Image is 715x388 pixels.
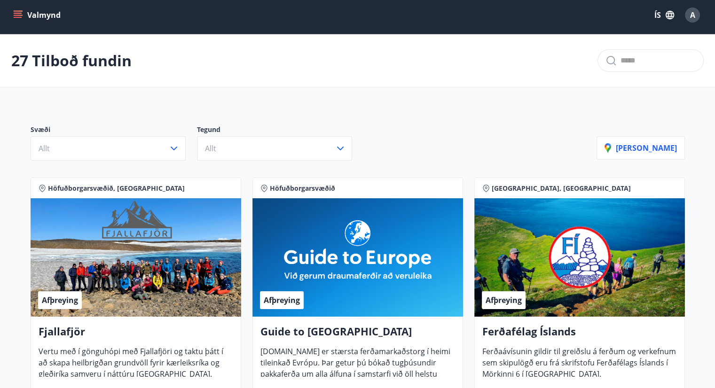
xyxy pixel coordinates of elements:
[197,136,352,161] button: Allt
[482,346,676,387] span: Ferðaávísunin gildir til greiðslu á ferðum og verkefnum sem skipulögð eru frá skrifstofu Ferðafél...
[48,184,185,193] span: Höfuðborgarsvæðið, [GEOGRAPHIC_DATA]
[31,125,197,136] p: Svæði
[681,4,704,26] button: A
[39,324,233,346] h4: Fjallafjör
[39,346,223,387] span: Vertu með í gönguhópi með Fjallafjöri og taktu þátt í að skapa heilbrigðan grundvöll fyrir kærlei...
[260,324,455,346] h4: Guide to [GEOGRAPHIC_DATA]
[482,324,677,346] h4: Ferðafélag Íslands
[597,136,685,160] button: [PERSON_NAME]
[605,143,677,153] p: [PERSON_NAME]
[11,7,64,23] button: menu
[690,10,695,20] span: A
[270,184,335,193] span: Höfuðborgarsvæðið
[649,7,679,23] button: ÍS
[11,50,132,71] p: 27 Tilboð fundin
[205,143,216,154] span: Allt
[492,184,631,193] span: [GEOGRAPHIC_DATA], [GEOGRAPHIC_DATA]
[486,295,522,305] span: Afþreying
[264,295,300,305] span: Afþreying
[39,143,50,154] span: Allt
[42,295,78,305] span: Afþreying
[31,136,186,161] button: Allt
[197,125,363,136] p: Tegund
